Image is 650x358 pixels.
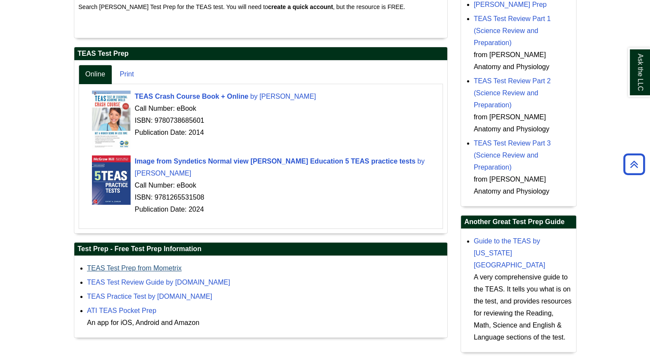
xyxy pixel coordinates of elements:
span: by [417,158,424,165]
a: Online [79,65,112,84]
span: [PERSON_NAME] [259,93,316,100]
div: A very comprehensive guide to the TEAS. It tells you what is on the test, and provides resources ... [474,271,572,343]
a: ATI TEAS Pocket Prep [87,307,156,314]
img: Cover Art [92,91,131,149]
span: [PERSON_NAME] [135,170,192,177]
a: [PERSON_NAME] Prep [474,1,547,8]
a: Guide to the TEAS by [US_STATE][GEOGRAPHIC_DATA] [474,237,546,269]
div: Call Number: eBook [92,103,438,115]
span: Search [PERSON_NAME] Test Prep for the TEAS test. You will need to , but the resource is FREE. [79,3,406,10]
div: An app for iOS, Android and Amazon [87,317,443,329]
a: TEAS Test Prep from Mometrix [87,264,182,272]
div: Call Number: eBook [92,179,438,191]
h2: Another Great Test Prep Guide [461,215,576,229]
span: TEAS Crash Course Book + Online [135,93,249,100]
img: Cover Art [92,155,131,205]
a: Back to Top [620,158,648,170]
div: from [PERSON_NAME] Anatomy and Physiology [474,49,572,73]
a: TEAS Practice Test by [DOMAIN_NAME] [87,293,212,300]
a: TEAS Test Review Guide by [DOMAIN_NAME] [87,279,230,286]
a: Cover Art TEAS Crash Course Book + Online by [PERSON_NAME] [135,93,316,100]
span: by [250,93,257,100]
strong: create a quick account [268,3,333,10]
a: TEAS Test Review Part 1 (Science Review and Preparation) [474,15,551,46]
div: ISBN: 9780738685601 [92,115,438,127]
div: from [PERSON_NAME] Anatomy and Physiology [474,111,572,135]
div: Publication Date: 2024 [92,203,438,215]
div: from [PERSON_NAME] Anatomy and Physiology [474,173,572,197]
a: Print [113,65,141,84]
span: Image from Syndetics Normal view [PERSON_NAME] Education 5 TEAS practice tests [135,158,416,165]
h2: Test Prep - Free Test Prep Information [74,243,447,256]
div: ISBN: 9781265531508 [92,191,438,203]
a: Cover Art Image from Syndetics Normal view [PERSON_NAME] Education 5 TEAS practice tests by [PERS... [135,158,425,177]
a: TEAS Test Review Part 3 (Science Review and Preparation) [474,140,551,171]
div: Publication Date: 2014 [92,127,438,139]
a: TEAS Test Review Part 2 (Science Review and Preparation) [474,77,551,109]
h2: TEAS Test Prep [74,47,447,61]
